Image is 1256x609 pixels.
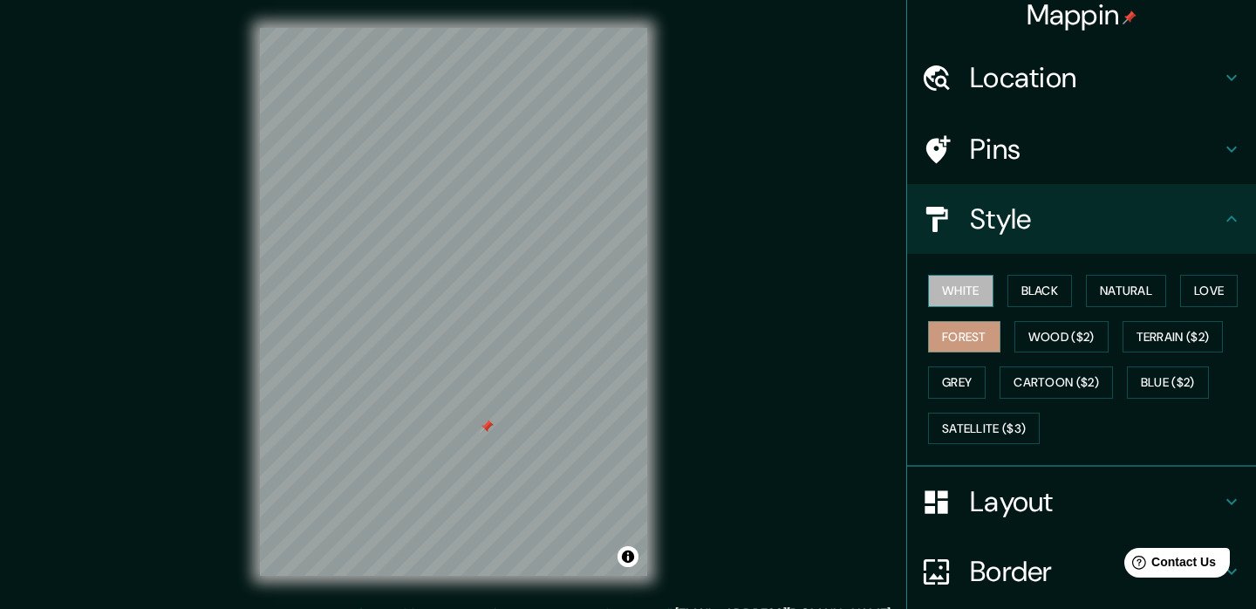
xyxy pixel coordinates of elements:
h4: Layout [970,484,1221,519]
iframe: Help widget launcher [1101,541,1237,590]
button: Wood ($2) [1014,321,1109,353]
div: Pins [907,114,1256,184]
button: Toggle attribution [618,546,638,567]
button: Terrain ($2) [1123,321,1224,353]
div: Border [907,537,1256,606]
button: Grey [928,366,986,399]
button: Love [1180,275,1238,307]
div: Style [907,184,1256,254]
h4: Location [970,60,1221,95]
button: Cartoon ($2) [1000,366,1113,399]
h4: Pins [970,132,1221,167]
canvas: Map [260,28,647,576]
button: White [928,275,993,307]
img: pin-icon.png [1123,10,1137,24]
button: Natural [1086,275,1166,307]
button: Black [1007,275,1073,307]
div: Location [907,43,1256,113]
h4: Border [970,554,1221,589]
button: Blue ($2) [1127,366,1209,399]
button: Forest [928,321,1000,353]
button: Satellite ($3) [928,413,1040,445]
div: Layout [907,467,1256,537]
h4: Style [970,202,1221,236]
